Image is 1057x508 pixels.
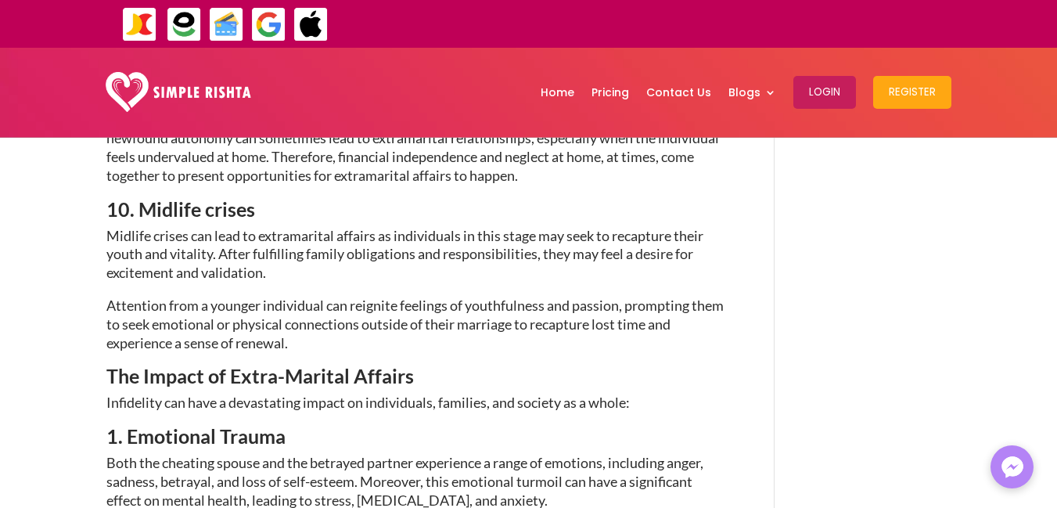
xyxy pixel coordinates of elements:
[106,364,414,387] span: The Impact of Extra-Marital Affairs
[209,7,244,42] img: Credit Cards
[106,297,724,351] span: Attention from a younger individual can reignite feelings of youthfulness and passion, prompting ...
[122,7,157,42] img: JazzCash-icon
[793,52,856,133] a: Login
[106,92,719,184] span: With more women gaining financial independence through education and employment, they may feel mo...
[251,7,286,42] img: GooglePay-icon
[106,424,286,448] span: 1. Emotional Trauma
[873,76,951,109] button: Register
[591,52,629,133] a: Pricing
[293,7,329,42] img: ApplePay-icon
[873,52,951,133] a: Register
[646,52,711,133] a: Contact Us
[106,227,703,282] span: Midlife crises can lead to extramarital affairs as individuals in this stage may seek to recaptur...
[541,52,574,133] a: Home
[106,197,255,221] span: 10. Midlife crises
[167,7,202,42] img: EasyPaisa-icon
[728,52,776,133] a: Blogs
[793,76,856,109] button: Login
[106,394,630,411] span: Infidelity can have a devastating impact on individuals, families, and society as a whole:
[997,452,1028,483] img: Messenger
